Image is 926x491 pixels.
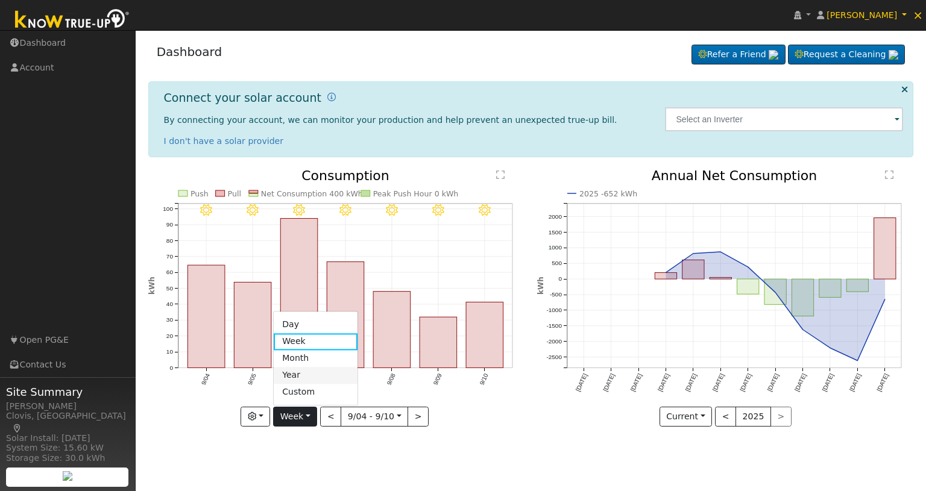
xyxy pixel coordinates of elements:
[885,170,893,180] text: 
[6,452,129,464] div: Storage Size: 30.0 kWh
[187,265,225,367] rect: onclick=""
[550,292,562,298] text: -500
[301,168,389,183] text: Consumption
[479,372,490,386] text: 9/10
[602,373,616,393] text: [DATE]
[200,204,212,216] i: 9/04 - Clear
[274,333,357,350] a: Week
[655,273,676,280] rect: onclick=""
[735,407,771,427] button: 2025
[166,349,173,355] text: 10
[913,8,923,22] span: ×
[386,204,398,216] i: 9/08 - Clear
[234,283,271,368] rect: onclick=""
[148,277,156,295] text: kWh
[821,373,835,393] text: [DATE]
[828,346,833,351] circle: onclick=""
[227,189,241,198] text: Pull
[386,372,397,386] text: 9/08
[552,260,562,267] text: 500
[547,307,562,314] text: -1000
[848,373,862,393] text: [DATE]
[766,373,780,393] text: [DATE]
[579,189,637,198] text: 2025 -652 kWh
[682,260,704,280] rect: onclick=""
[629,373,643,393] text: [DATE]
[764,279,786,304] rect: onclick=""
[737,279,759,294] rect: onclick=""
[247,204,259,216] i: 9/05 - Clear
[432,372,443,386] text: 9/09
[274,367,357,384] a: Year
[200,372,211,386] text: 9/04
[261,189,363,198] text: Net Consumption 400 kWh
[769,50,778,60] img: retrieve
[6,410,129,435] div: Clovis, [GEOGRAPHIC_DATA]
[711,373,725,393] text: [DATE]
[320,407,341,427] button: <
[664,271,669,275] circle: onclick=""
[665,107,903,131] input: Select an Inverter
[164,115,617,125] span: By connecting your account, we can monitor your production and help prevent an unexpected true-up...
[166,301,173,308] text: 40
[819,279,841,297] rect: onclick=""
[691,45,786,65] a: Refer a Friend
[660,407,713,427] button: Current
[6,400,129,413] div: [PERSON_NAME]
[773,290,778,295] circle: onclick=""
[547,322,562,329] text: -1500
[247,372,257,386] text: 9/05
[575,373,588,393] text: [DATE]
[6,442,129,454] div: System Size: 15.60 kW
[420,317,457,368] rect: onclick=""
[537,277,545,295] text: kWh
[166,317,173,324] text: 30
[855,358,860,363] circle: onclick=""
[794,373,808,393] text: [DATE]
[827,10,897,20] span: [PERSON_NAME]
[710,278,731,280] rect: onclick=""
[6,432,129,445] div: Solar Install: [DATE]
[166,253,173,260] text: 70
[657,373,670,393] text: [DATE]
[166,333,173,339] text: 20
[549,213,562,220] text: 2000
[166,269,173,276] text: 60
[801,327,805,332] circle: onclick=""
[9,7,136,34] img: Know True-Up
[547,338,562,345] text: -2000
[157,45,222,59] a: Dashboard
[341,407,408,427] button: 9/04 - 9/10
[274,316,357,333] a: Day
[63,471,72,481] img: retrieve
[274,384,357,401] a: Custom
[739,373,753,393] text: [DATE]
[883,297,887,302] circle: onclick=""
[558,276,562,283] text: 0
[691,251,696,256] circle: onclick=""
[293,204,305,216] i: 9/06 - Clear
[6,384,129,400] span: Site Summary
[547,354,562,360] text: -2500
[339,204,351,216] i: 9/07 - Clear
[166,222,173,228] text: 90
[408,407,429,427] button: >
[719,249,723,254] circle: onclick=""
[191,189,209,198] text: Push
[684,373,698,393] text: [DATE]
[169,364,173,371] text: 0
[549,229,562,236] text: 1500
[164,91,321,105] h1: Connect your solar account
[432,204,444,216] i: 9/09 - Clear
[166,237,173,244] text: 80
[280,219,318,368] rect: onclick=""
[163,205,173,212] text: 100
[273,407,317,427] button: Week
[373,189,458,198] text: Peak Push Hour 0 kWh
[788,45,905,65] a: Request a Cleaning
[164,136,284,146] a: I don't have a solar provider
[166,285,173,292] text: 50
[549,245,562,251] text: 1000
[652,168,817,183] text: Annual Net Consumption
[746,264,751,269] circle: onclick=""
